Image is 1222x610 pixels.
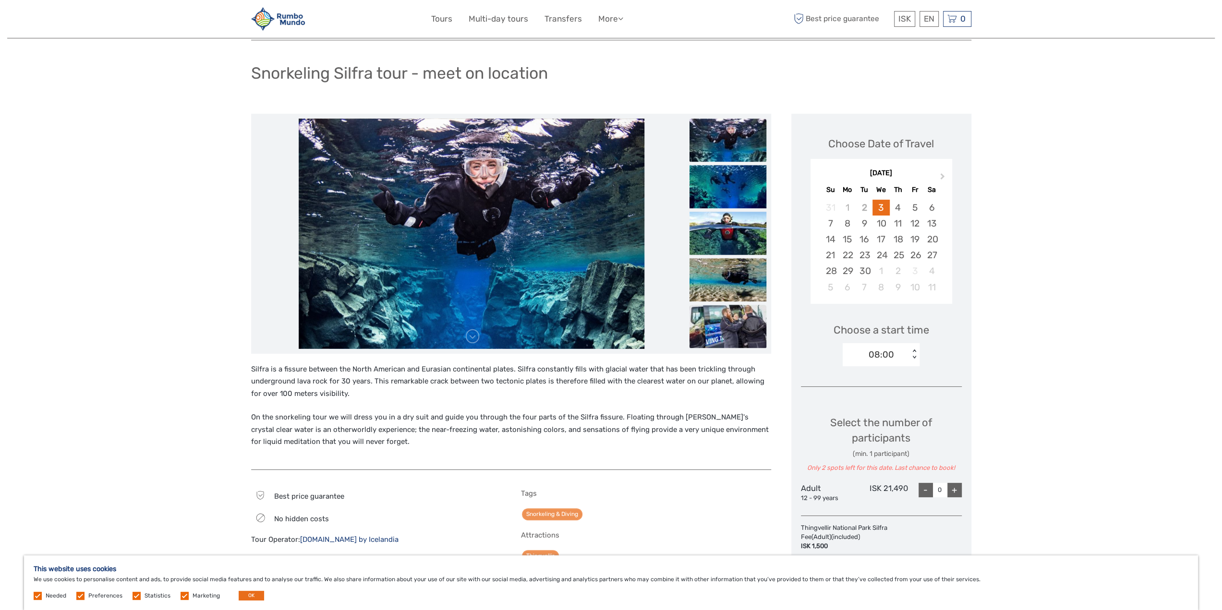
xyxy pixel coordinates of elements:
a: Transfers [544,12,582,26]
div: Choose Thursday, September 11th, 2025 [890,215,907,231]
div: 12 - 99 years [801,494,855,503]
div: Choose Friday, September 12th, 2025 [907,215,923,231]
p: Silfra is a fissure between the North American and Eurasian continental plates. Silfra constantly... [251,363,771,400]
div: Choose Saturday, October 4th, 2025 [923,263,940,279]
div: Tour Operator: [251,535,501,545]
button: Open LiveChat chat widget [110,15,122,26]
img: 1141555467e34837ba85086eaa610f44_slider_thumbnail.jpg [690,119,766,162]
div: Choose Sunday, September 28th, 2025 [822,263,839,279]
label: Marketing [193,592,220,600]
div: Fr [907,183,923,196]
div: 08:00 [869,348,894,361]
div: Choose Monday, September 22nd, 2025 [839,247,856,263]
span: Best price guarantee [274,492,344,501]
div: (min. 1 participant) [801,449,962,459]
span: 0 [959,14,967,24]
div: Choose Saturday, September 6th, 2025 [923,200,940,215]
span: Best price guarantee [791,11,892,27]
div: Not available Friday, October 3rd, 2025 [907,263,923,279]
div: Choose Tuesday, September 16th, 2025 [856,231,872,247]
div: Choose Thursday, September 25th, 2025 [890,247,907,263]
div: ISK 1,500 [801,542,917,551]
a: Multi-day tours [469,12,528,26]
div: Choose Saturday, September 13th, 2025 [923,215,940,231]
a: More [598,12,623,26]
div: Su [822,183,839,196]
div: Choose Thursday, October 2nd, 2025 [890,263,907,279]
div: Mo [839,183,856,196]
div: Choose Friday, September 26th, 2025 [907,247,923,263]
h5: This website uses cookies [34,565,1188,573]
div: Choose Sunday, September 7th, 2025 [822,215,839,231]
div: Only 2 spots left for this date. Last chance to book! [801,464,962,473]
a: Tours [431,12,452,26]
label: Preferences [88,592,122,600]
button: Next Month [936,171,951,186]
div: Choose Date of Travel [828,136,934,151]
div: Choose Monday, September 8th, 2025 [839,215,856,231]
img: da4a33bfd0594409ab4ac1f0782a4658_slider_thumbnail.jpeg [690,258,766,301]
div: Choose Friday, October 10th, 2025 [907,279,923,295]
div: < > [910,349,919,359]
div: Not available Sunday, August 31st, 2025 [822,200,839,215]
button: OK [239,591,264,600]
div: Choose Tuesday, October 7th, 2025 [856,279,872,295]
div: EN [920,11,939,27]
div: [DATE] [811,168,952,179]
div: Th [890,183,907,196]
div: Choose Saturday, September 27th, 2025 [923,247,940,263]
div: - [919,483,933,497]
div: Tu [856,183,872,196]
a: [DOMAIN_NAME] by Icelandia [300,535,399,544]
div: We use cookies to personalise content and ads, to provide social media features and to analyse ou... [24,555,1198,610]
div: Not available Tuesday, September 2nd, 2025 [856,200,872,215]
img: 1141555467e34837ba85086eaa610f44_main_slider.jpg [299,119,644,349]
div: Not available Monday, September 1st, 2025 [839,200,856,215]
div: Choose Wednesday, October 8th, 2025 [872,279,889,295]
div: Choose Tuesday, September 23rd, 2025 [856,247,872,263]
div: Choose Wednesday, October 1st, 2025 [872,263,889,279]
p: We're away right now. Please check back later! [13,17,109,24]
img: b51a76dfee944a68954be81ad74a9d52_slider_thumbnail.jpeg [690,165,766,208]
a: Thingvellir [522,550,559,562]
div: Choose Monday, September 29th, 2025 [839,263,856,279]
span: Choose a start time [834,323,929,337]
h5: Attractions [521,531,771,539]
div: + [947,483,962,497]
div: Choose Tuesday, September 9th, 2025 [856,215,872,231]
div: Choose Wednesday, September 3rd, 2025 [872,200,889,215]
h1: Snorkeling Silfra tour - meet on location [251,63,548,83]
div: Choose Monday, October 6th, 2025 [839,279,856,295]
div: ISK 21,490 [854,483,908,503]
div: Choose Wednesday, September 24th, 2025 [872,247,889,263]
img: 1892-3cdabdab-562f-44e9-842e-737c4ae7dc0a_logo_small.jpg [251,7,305,31]
div: Choose Monday, September 15th, 2025 [839,231,856,247]
div: Thingvellir National Park Silfra Fee (Adult) (included) [801,524,921,551]
div: Choose Wednesday, September 10th, 2025 [872,215,889,231]
label: Statistics [145,592,170,600]
div: Choose Sunday, September 14th, 2025 [822,231,839,247]
div: Choose Thursday, October 9th, 2025 [890,279,907,295]
div: We [872,183,889,196]
div: Choose Wednesday, September 17th, 2025 [872,231,889,247]
div: Sa [923,183,940,196]
div: Choose Sunday, October 5th, 2025 [822,279,839,295]
div: Choose Friday, September 19th, 2025 [907,231,923,247]
div: Select the number of participants [801,415,962,473]
div: Choose Thursday, September 18th, 2025 [890,231,907,247]
div: Choose Saturday, October 11th, 2025 [923,279,940,295]
img: 9ca1d458bc764529ac6ffafe36aba9af_slider_thumbnail.jpeg [690,305,766,348]
div: month 2025-09 [813,200,949,295]
h5: Tags [521,489,771,498]
span: ISK [898,14,911,24]
div: Choose Saturday, September 20th, 2025 [923,231,940,247]
div: Choose Tuesday, September 30th, 2025 [856,263,872,279]
p: On the snorkeling tour we will dress you in a dry suit and guide you through the four parts of th... [251,411,771,448]
div: Choose Thursday, September 4th, 2025 [890,200,907,215]
label: Needed [46,592,66,600]
a: Snorkeling & Diving [522,508,582,520]
span: No hidden costs [274,514,329,523]
div: Choose Sunday, September 21st, 2025 [822,247,839,263]
img: 43916a3e6c744da3b2adb6a70764a48e_slider_thumbnail.jpeg [690,212,766,255]
div: Choose Friday, September 5th, 2025 [907,200,923,215]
